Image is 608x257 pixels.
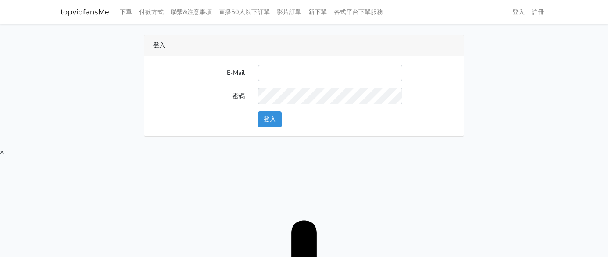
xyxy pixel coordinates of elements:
[136,4,167,21] a: 付款方式
[147,88,251,104] label: 密碼
[273,4,305,21] a: 影片訂單
[330,4,386,21] a: 各式平台下單服務
[116,4,136,21] a: 下單
[167,4,215,21] a: 聯繫&注意事項
[509,4,528,21] a: 登入
[528,4,547,21] a: 註冊
[147,65,251,81] label: E-Mail
[144,35,464,56] div: 登入
[258,111,282,127] button: 登入
[305,4,330,21] a: 新下單
[215,4,273,21] a: 直播50人以下訂單
[61,4,109,21] a: topvipfansMe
